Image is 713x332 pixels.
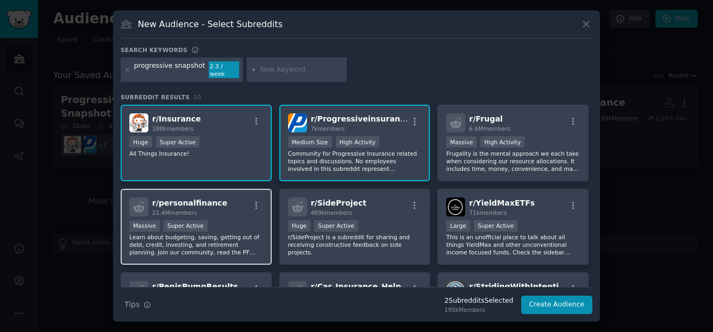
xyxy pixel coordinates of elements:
[209,61,239,79] div: 2.3 / week
[336,136,380,148] div: High Activity
[469,114,503,123] span: r/ Frugal
[152,282,238,291] span: r/ PenisPumpResults
[469,209,506,216] span: 71k members
[129,220,160,232] div: Massive
[152,125,193,132] span: 188k members
[288,220,311,232] div: Huge
[129,113,148,132] img: Insurance
[446,150,580,173] p: Frugality is the mental approach we each take when considering our resource allocations. It inclu...
[138,18,283,30] h3: New Audience - Select Subreddits
[474,220,518,232] div: Super Active
[152,114,201,123] span: r/ Insurance
[260,65,343,75] input: New Keyword
[193,94,201,100] span: 10
[152,209,197,216] span: 21.4M members
[446,281,465,300] img: StridingWithIntention
[311,282,401,291] span: r/ Car_Insurance_Help
[446,233,580,256] p: This is an unofficial place to talk about all things YieldMax and other unconventional income foc...
[121,295,155,314] button: Tips
[446,220,470,232] div: Large
[469,125,510,132] span: 6.6M members
[288,233,422,256] p: r/SideProject is a subreddit for sharing and receiving constructive feedback on side projects.
[288,136,332,148] div: Medium Size
[134,61,205,79] div: progressive snapshot
[129,150,263,157] p: All Things Insurance!
[445,306,514,314] div: 195k Members
[480,136,524,148] div: High Activity
[445,296,514,306] div: 2 Subreddit s Selected
[288,113,307,132] img: Progressiveinsurance
[156,136,200,148] div: Super Active
[311,209,352,216] span: 489k members
[152,199,227,207] span: r/ personalfinance
[311,114,410,123] span: r/ Progressiveinsurance
[446,197,465,216] img: YieldMaxETFs
[121,46,187,54] h3: Search keywords
[469,282,570,291] span: r/ StridingWithIntention
[129,136,152,148] div: Huge
[521,296,593,314] button: Create Audience
[311,199,367,207] span: r/ SideProject
[288,150,422,173] p: Community for Progressive Insurance related topics and discussions. No employees involved in this...
[124,299,140,310] span: Tips
[446,136,477,148] div: Massive
[129,233,263,256] p: Learn about budgeting, saving, getting out of debt, credit, investing, and retirement planning. J...
[121,93,190,101] span: Subreddit Results
[314,220,358,232] div: Super Active
[311,125,345,132] span: 7k members
[469,199,535,207] span: r/ YieldMaxETFs
[164,220,208,232] div: Super Active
